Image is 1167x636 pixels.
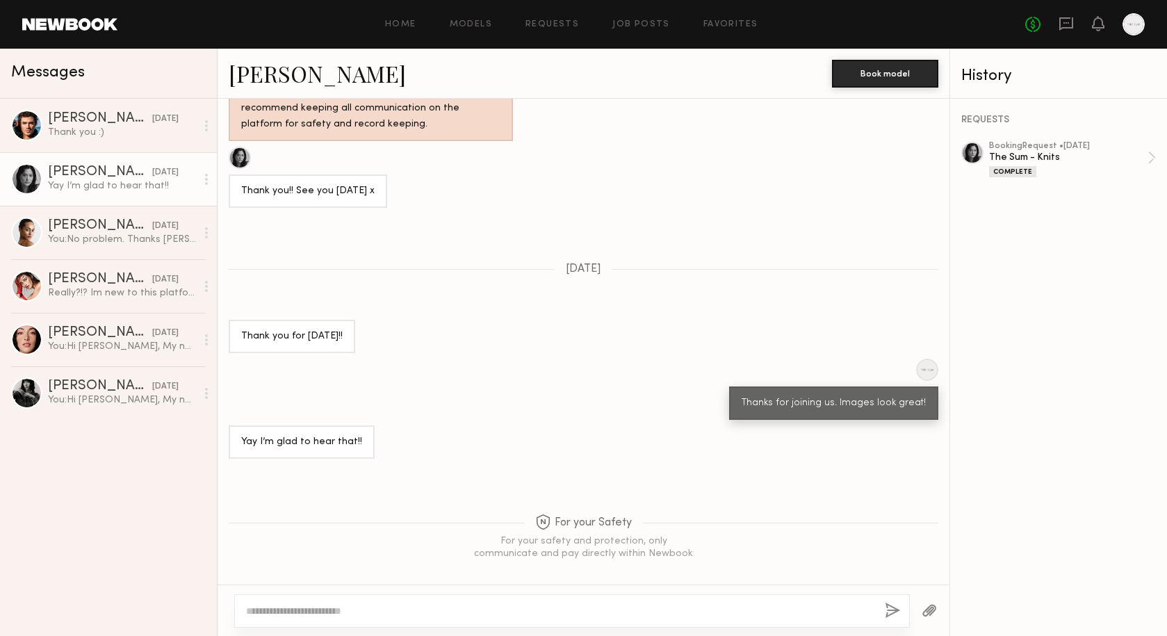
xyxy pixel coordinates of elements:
[241,184,375,199] div: Thank you!! See you [DATE] x
[961,68,1156,84] div: History
[525,20,579,29] a: Requests
[48,393,196,407] div: You: Hi [PERSON_NAME], My name is [PERSON_NAME], and I'm the Creative Director at "The Sum". We a...
[385,20,416,29] a: Home
[48,112,152,126] div: [PERSON_NAME]
[703,20,758,29] a: Favorites
[152,166,179,179] div: [DATE]
[48,380,152,393] div: [PERSON_NAME]
[241,329,343,345] div: Thank you for [DATE]!!
[48,326,152,340] div: [PERSON_NAME]
[48,340,196,353] div: You: Hi [PERSON_NAME], My name is [PERSON_NAME], and I'm the Creative Director at "The Sum". We a...
[832,60,938,88] button: Book model
[48,165,152,179] div: [PERSON_NAME]
[229,58,406,88] a: [PERSON_NAME]
[152,220,179,233] div: [DATE]
[832,67,938,79] a: Book model
[473,535,695,560] div: For your safety and protection, only communicate and pay directly within Newbook
[48,219,152,233] div: [PERSON_NAME]
[152,273,179,286] div: [DATE]
[742,396,926,411] div: Thanks for joining us. Images look great!
[152,113,179,126] div: [DATE]
[11,65,85,81] span: Messages
[48,179,196,193] div: Yay I’m glad to hear that!!
[48,272,152,286] div: [PERSON_NAME]
[48,233,196,246] div: You: No problem. Thanks [PERSON_NAME].
[961,115,1156,125] div: REQUESTS
[241,70,500,133] div: Hey! Looks like you’re trying to take the conversation off Newbook. Unless absolutely necessary, ...
[152,327,179,340] div: [DATE]
[535,514,632,532] span: For your Safety
[450,20,492,29] a: Models
[989,151,1148,164] div: The Sum - Knits
[989,142,1156,177] a: bookingRequest •[DATE]The Sum - KnitsComplete
[989,142,1148,151] div: booking Request • [DATE]
[566,263,601,275] span: [DATE]
[612,20,670,29] a: Job Posts
[48,286,196,300] div: Really?!? Im new to this platform… I have no idea where this rate is, I will try to find it! Than...
[241,434,362,450] div: Yay I’m glad to hear that!!
[989,166,1036,177] div: Complete
[152,380,179,393] div: [DATE]
[48,126,196,139] div: Thank you :)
